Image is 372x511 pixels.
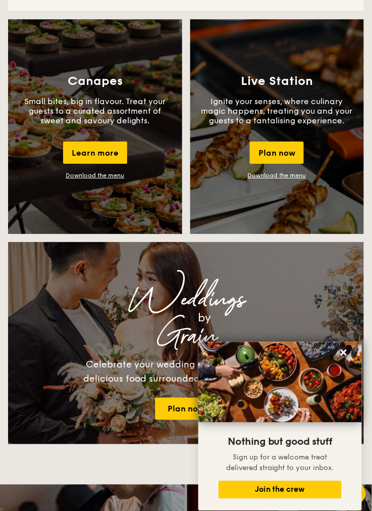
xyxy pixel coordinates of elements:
p: Small bites, big in flavour. Treat your guests to a curated assortment of sweet and savoury delig... [19,97,171,125]
a: Download the menu [248,172,306,179]
a: Plan now [155,398,217,420]
a: Download the menu [66,172,124,179]
button: Close [336,345,352,361]
div: Learn more [63,142,127,164]
div: Grain [16,327,356,345]
span: Nothing but good stuff [228,436,333,448]
button: Join the crew [219,481,342,499]
p: Ignite your senses, where culinary magic happens, treating you and your guests to a tantalising e... [201,97,353,125]
img: DSC07876-Edit02-Large.jpeg [198,342,362,423]
div: Celebrate your wedding day with the bliss of delicious food surrounded by your loved ones. [73,357,300,386]
span: Sign up for a welcome treat delivered straight to your inbox. [226,453,334,473]
div: Weddings [16,291,356,309]
div: by [54,309,356,327]
div: Plan now [250,142,304,164]
h3: Canapes [68,74,123,88]
h3: Live Station [241,74,313,88]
